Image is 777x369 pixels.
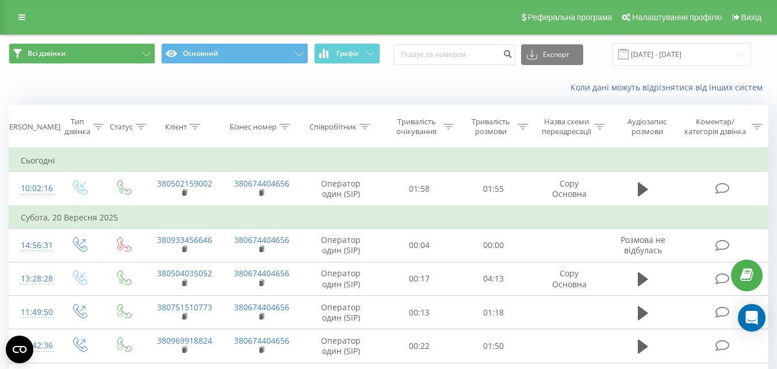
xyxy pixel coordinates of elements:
td: 00:13 [382,296,457,329]
button: Open CMP widget [6,336,33,363]
td: Оператор один (SIP) [300,229,382,262]
td: 00:04 [382,229,457,262]
td: Оператор один (SIP) [300,262,382,295]
div: Тривалість розмови [467,117,515,136]
a: 380674404656 [234,268,289,279]
a: 380674404656 [234,234,289,245]
button: Графік [314,43,380,64]
input: Пошук за номером [393,44,515,65]
span: Налаштування профілю [632,13,722,22]
div: Тип дзвінка [64,117,90,136]
div: Назва схеми переадресації [541,117,592,136]
div: Статус [110,122,133,132]
span: Вихід [741,13,761,22]
div: Співробітник [309,122,357,132]
button: Всі дзвінки [9,43,155,64]
div: 11:42:36 [21,334,45,357]
a: 380674404656 [234,302,289,313]
td: 00:00 [457,229,531,262]
td: 04:13 [457,262,531,295]
td: 00:22 [382,329,457,363]
a: 380674404656 [234,335,289,346]
td: 00:17 [382,262,457,295]
td: Сьогодні [9,149,768,172]
button: Основний [161,43,308,64]
a: 380751510773 [157,302,212,313]
td: Оператор один (SIP) [300,172,382,206]
td: 01:50 [457,329,531,363]
td: Оператор один (SIP) [300,329,382,363]
div: 14:56:31 [21,234,45,257]
div: Аудіозапис розмови [618,117,676,136]
td: Субота, 20 Вересня 2025 [9,206,768,229]
a: 380933456646 [157,234,212,245]
td: 01:55 [457,172,531,206]
div: 10:02:16 [21,177,45,200]
td: Copy Основна [531,172,608,206]
div: [PERSON_NAME] [2,122,60,132]
span: Реферальна програма [528,13,613,22]
div: Коментар/категорія дзвінка [682,117,749,136]
div: Клієнт [165,122,187,132]
div: Open Intercom Messenger [738,304,765,332]
td: Copy Основна [531,262,608,295]
div: Тривалість очікування [393,117,441,136]
button: Експорт [521,44,583,65]
a: 380504035052 [157,268,212,279]
td: Оператор один (SIP) [300,296,382,329]
span: Графік [336,50,359,58]
div: 13:28:28 [21,268,45,290]
a: 380969918824 [157,335,212,346]
a: Коли дані можуть відрізнятися вiд інших систем [571,82,768,93]
td: 01:58 [382,172,457,206]
span: Розмова не відбулась [621,234,665,256]
span: Всі дзвінки [28,49,66,58]
a: 380674404656 [234,178,289,189]
div: Бізнес номер [229,122,277,132]
td: 01:18 [457,296,531,329]
div: 11:49:50 [21,301,45,324]
a: 380502159002 [157,178,212,189]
